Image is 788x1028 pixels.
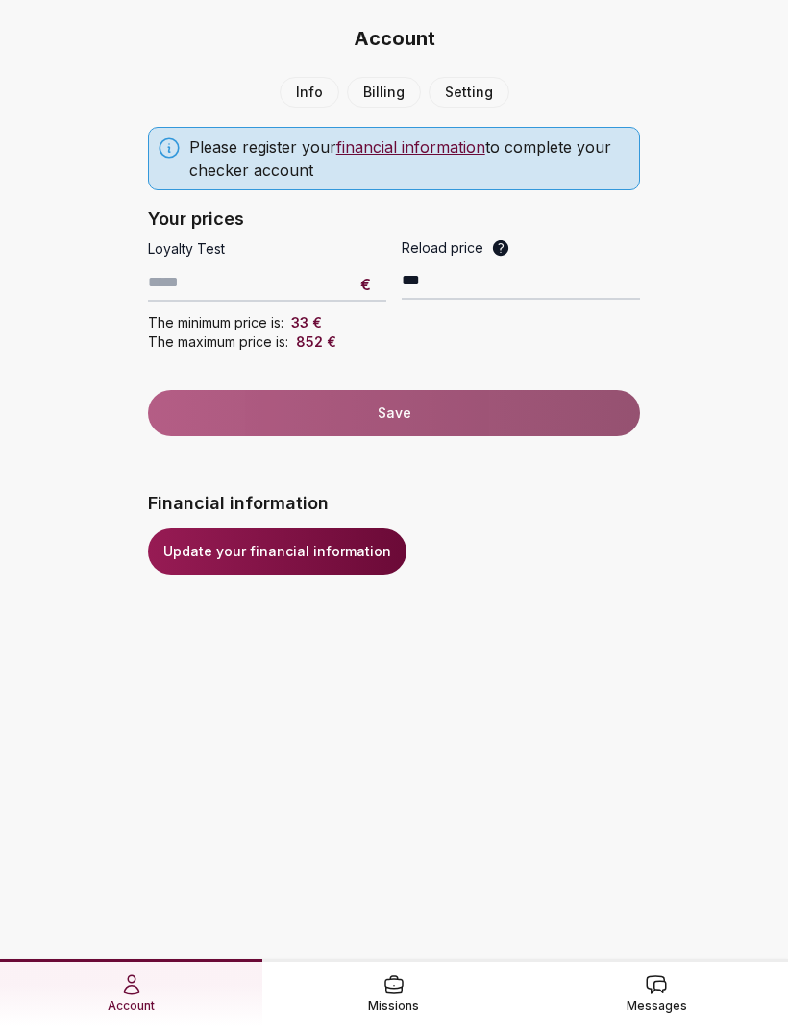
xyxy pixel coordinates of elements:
[429,77,509,108] a: Setting
[148,490,640,517] h3: Financial information
[526,959,788,1027] a: Messages
[347,77,421,108] a: Billing
[148,528,406,575] a: Update your financial information
[262,959,525,1027] a: Missions
[15,25,773,52] h3: Account
[291,313,322,332] p: 33 €
[148,240,225,257] label: Loyalty Test
[280,77,339,108] a: Info
[148,313,283,332] span: The minimum price is:
[402,238,640,257] label: Reload price
[336,137,485,157] a: financial information
[627,996,687,1016] span: Messages
[360,273,371,296] span: €
[108,996,155,1016] span: Account
[368,996,419,1016] span: Missions
[148,206,640,233] h3: Your prices
[296,332,336,352] p: 852 €
[189,135,631,182] p: Please register your to complete your checker account
[148,332,288,352] span: The maximum price is:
